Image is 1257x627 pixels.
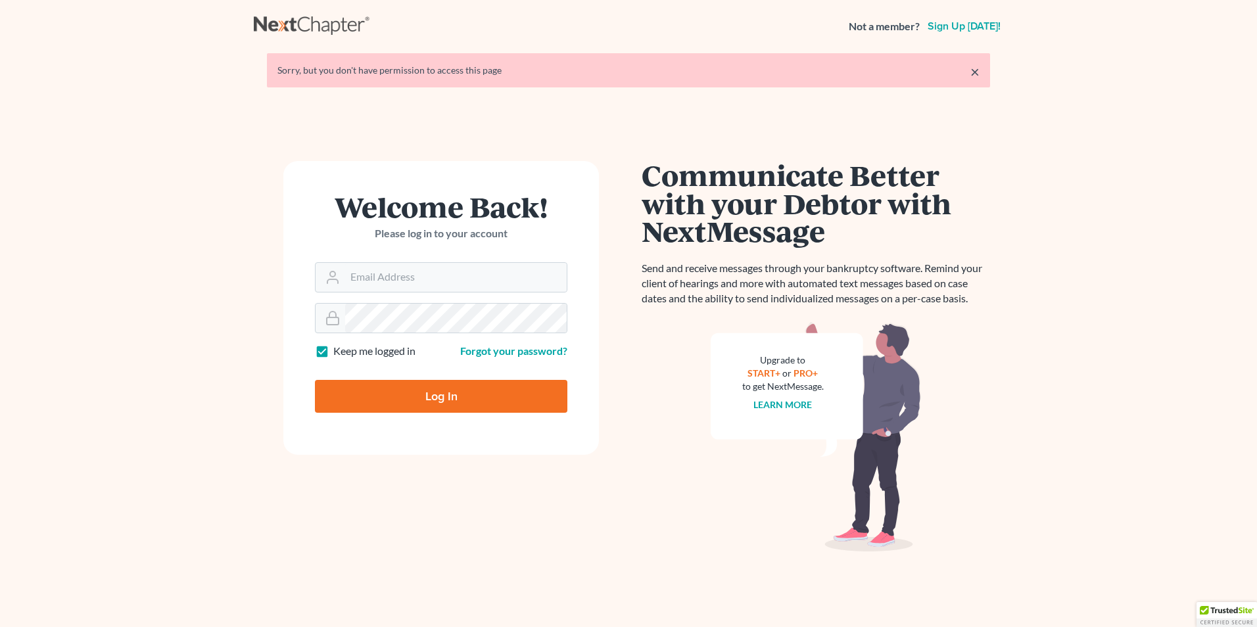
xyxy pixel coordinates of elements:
div: Sorry, but you don't have permission to access this page [277,64,980,77]
div: to get NextMessage. [742,380,824,393]
img: nextmessage_bg-59042aed3d76b12b5cd301f8e5b87938c9018125f34e5fa2b7a6b67550977c72.svg [711,322,921,552]
a: × [970,64,980,80]
a: Learn more [754,399,813,410]
p: Send and receive messages through your bankruptcy software. Remind your client of hearings and mo... [642,261,990,306]
span: or [783,367,792,379]
strong: Not a member? [849,19,920,34]
input: Email Address [345,263,567,292]
a: PRO+ [794,367,818,379]
a: Sign up [DATE]! [925,21,1003,32]
a: Forgot your password? [460,344,567,357]
h1: Welcome Back! [315,193,567,221]
div: TrustedSite Certified [1197,602,1257,627]
p: Please log in to your account [315,226,567,241]
input: Log In [315,380,567,413]
label: Keep me logged in [333,344,415,359]
a: START+ [748,367,781,379]
div: Upgrade to [742,354,824,367]
h1: Communicate Better with your Debtor with NextMessage [642,161,990,245]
